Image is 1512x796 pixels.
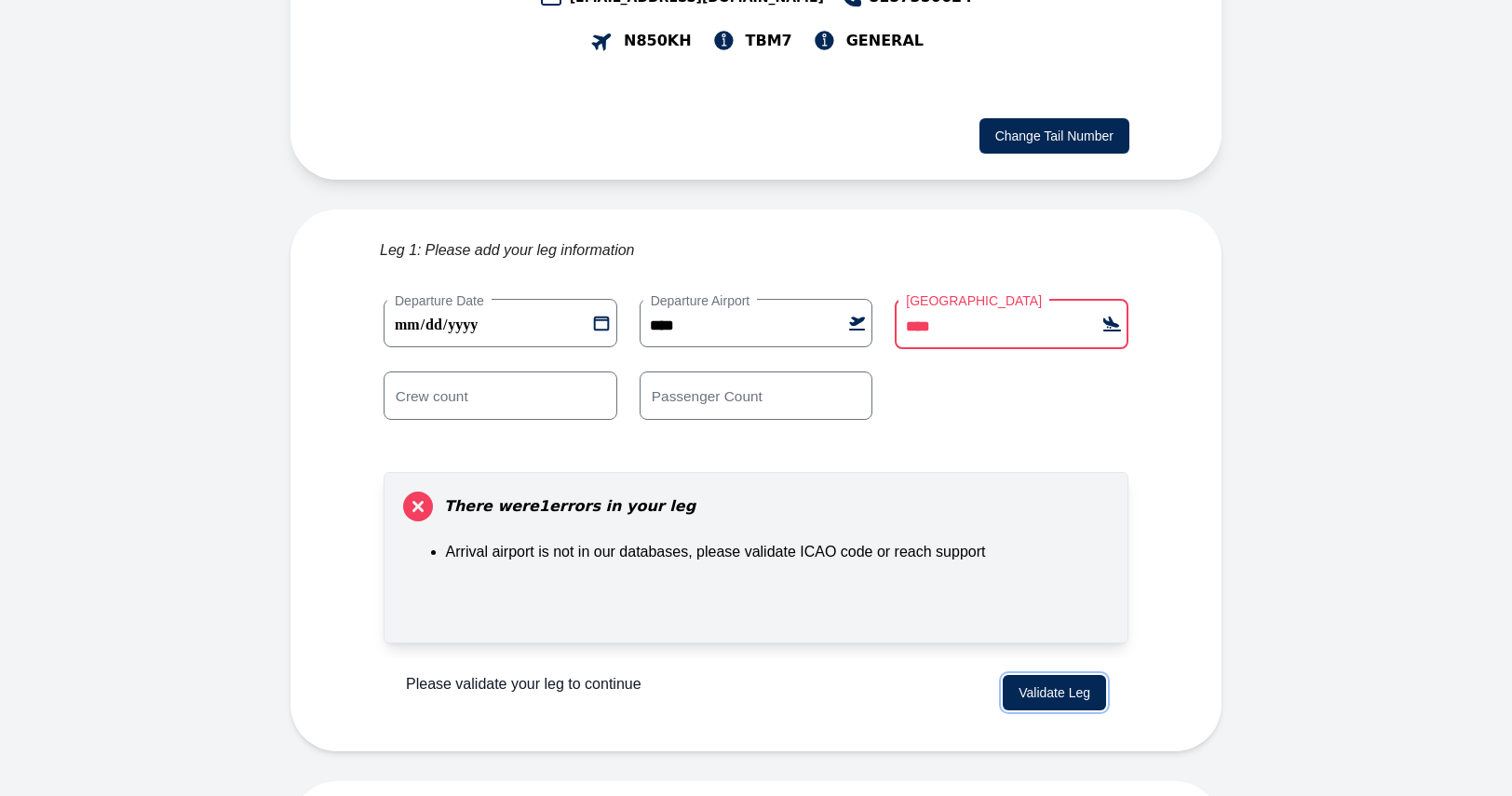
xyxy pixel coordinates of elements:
span: GENERAL [846,30,924,52]
label: [GEOGRAPHIC_DATA] [898,291,1049,310]
span: TBM7 [746,30,792,52]
span: N850KH [624,30,692,52]
button: Change Tail Number [979,118,1129,154]
p: Please validate your leg to continue [406,673,641,695]
span: There were 1 errors in your leg [444,495,695,518]
label: Departure Airport [643,291,758,310]
label: Passenger Count [643,385,771,406]
label: Departure Date [387,291,492,310]
label: Crew count [387,385,476,406]
li: Arrival airport is not in our databases, please validate ICAO code or reach support [446,540,1113,564]
span: Leg 1: [380,239,421,262]
span: Please add your leg information [425,239,634,262]
button: Validate Leg [1003,675,1106,710]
